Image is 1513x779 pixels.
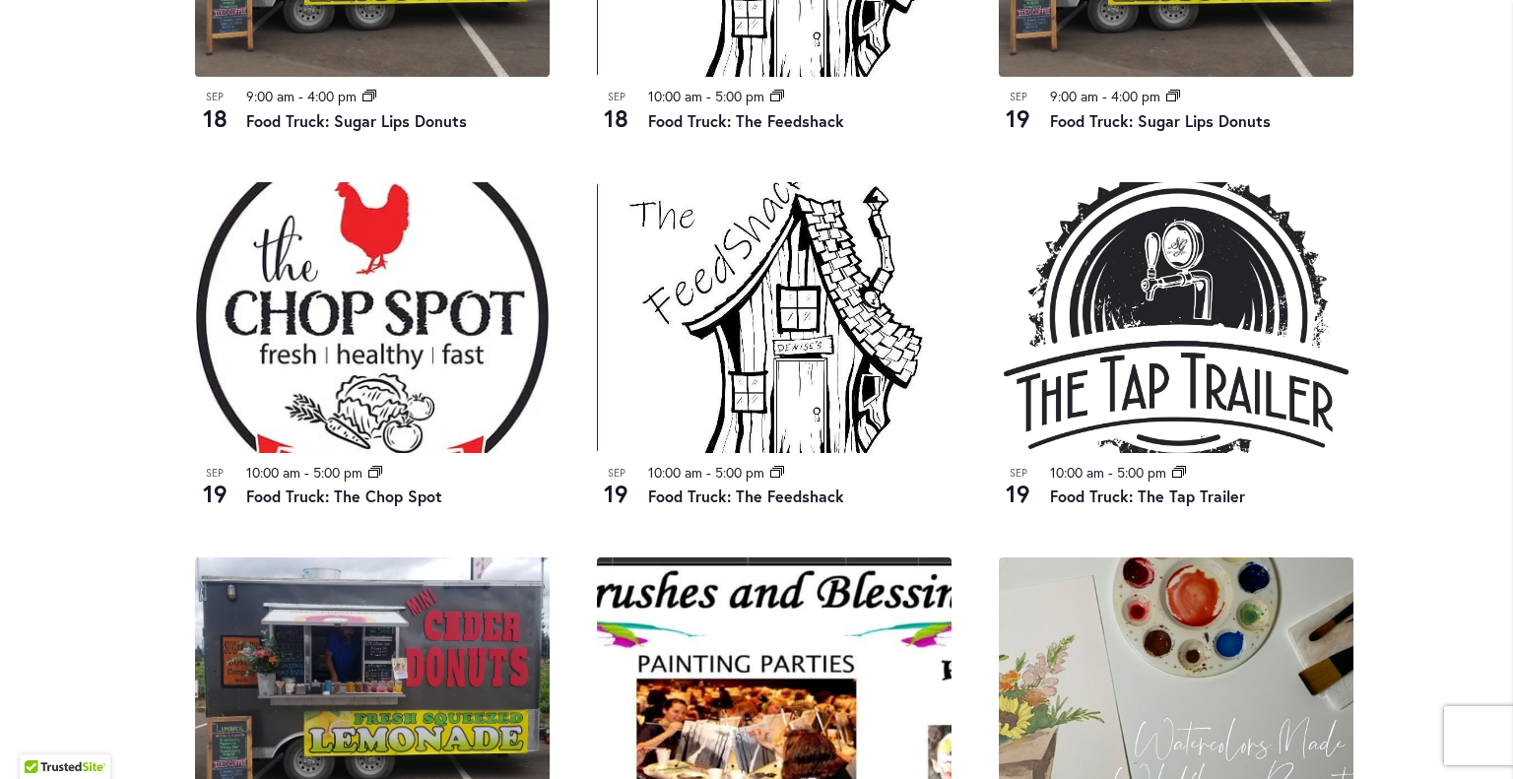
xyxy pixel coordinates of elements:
[298,87,303,105] span: -
[195,465,234,482] span: Sep
[597,182,952,453] img: The Feedshack
[597,477,636,510] span: 19
[706,87,711,105] span: -
[1102,87,1107,105] span: -
[999,101,1038,135] span: 19
[1111,87,1160,105] time: 4:00 pm
[597,89,636,105] span: Sep
[195,477,234,510] span: 19
[304,463,309,482] span: -
[1050,110,1271,131] a: Food Truck: Sugar Lips Donuts
[313,463,362,482] time: 5:00 pm
[195,89,234,105] span: Sep
[1050,463,1104,482] time: 10:00 am
[246,110,467,131] a: Food Truck: Sugar Lips Donuts
[648,87,702,105] time: 10:00 am
[246,87,295,105] time: 9:00 am
[648,463,702,482] time: 10:00 am
[15,709,70,764] iframe: Launch Accessibility Center
[706,463,711,482] span: -
[195,101,234,135] span: 18
[715,87,764,105] time: 5:00 pm
[715,463,764,482] time: 5:00 pm
[1108,463,1113,482] span: -
[597,465,636,482] span: Sep
[246,463,300,482] time: 10:00 am
[999,477,1038,510] span: 19
[648,486,844,506] a: Food Truck: The Feedshack
[1117,463,1166,482] time: 5:00 pm
[999,182,1353,453] img: Food Truck: The Tap Trailer
[307,87,357,105] time: 4:00 pm
[648,110,844,131] a: Food Truck: The Feedshack
[246,486,442,506] a: Food Truck: The Chop Spot
[999,465,1038,482] span: Sep
[999,89,1038,105] span: Sep
[597,101,636,135] span: 18
[1050,486,1245,506] a: Food Truck: The Tap Trailer
[195,182,550,453] img: THE CHOP SPOT PDX – Food Truck
[1050,87,1098,105] time: 9:00 am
